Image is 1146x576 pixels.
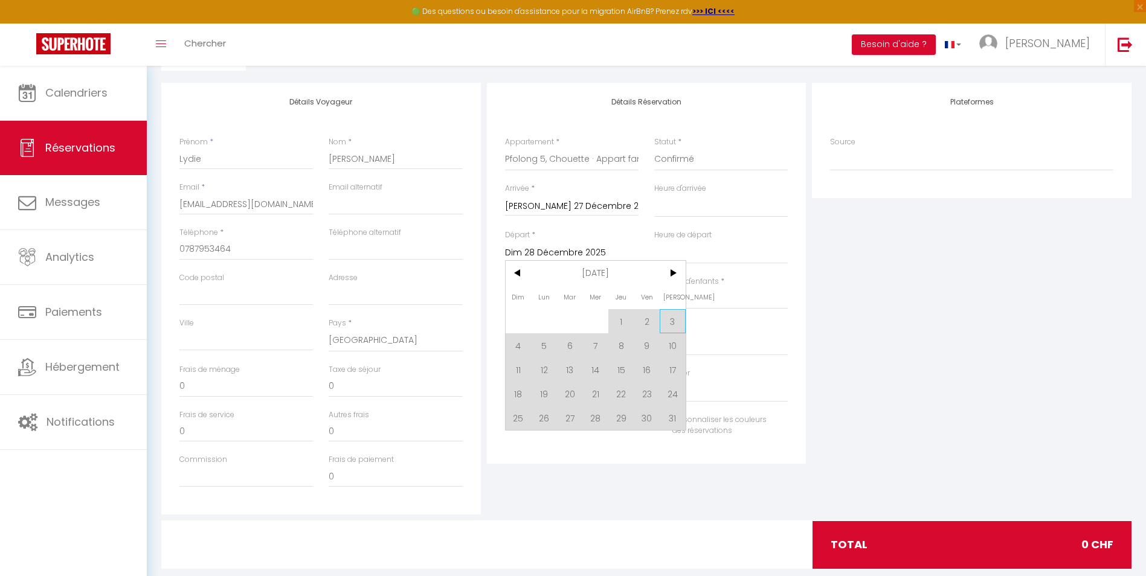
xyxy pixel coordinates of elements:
span: Dim [506,285,532,309]
span: 9 [634,333,660,357]
span: 19 [531,382,557,406]
h4: Plateformes [830,98,1113,106]
span: Mar [557,285,583,309]
span: 3 [660,309,686,333]
span: 12 [531,357,557,382]
span: Lun [531,285,557,309]
h4: Détails Réservation [505,98,788,106]
label: Nom [329,136,346,148]
label: Autres frais [329,409,369,421]
a: Chercher [175,24,235,66]
span: Paiements [45,304,102,319]
label: Pays [329,318,346,329]
label: Appartement [505,136,554,148]
span: 29 [608,406,634,430]
span: < [506,261,532,285]
label: Téléphone alternatif [329,227,401,238]
label: Email [179,182,199,193]
button: Besoin d'aide ? [852,34,936,55]
span: Réservations [45,140,115,155]
label: Adresse [329,272,358,284]
label: Heure de départ [654,229,712,241]
img: ... [979,34,997,53]
img: Super Booking [36,33,111,54]
span: 23 [634,382,660,406]
span: [PERSON_NAME] [1005,36,1090,51]
span: 16 [634,357,660,382]
span: 2 [634,309,660,333]
span: 28 [582,406,608,430]
span: > [660,261,686,285]
span: 24 [660,382,686,406]
span: 27 [557,406,583,430]
label: Téléphone [179,227,218,238]
label: Départ [505,229,530,241]
span: [PERSON_NAME] [660,285,686,309]
label: Ville [179,318,194,329]
span: 1 [608,309,634,333]
span: 25 [506,406,532,430]
span: Jeu [608,285,634,309]
label: Prénom [179,136,208,148]
span: 11 [506,357,532,382]
span: 18 [506,382,532,406]
span: 17 [660,357,686,382]
span: 8 [608,333,634,357]
label: Statut [654,136,676,148]
span: Ven [634,285,660,309]
span: 20 [557,382,583,406]
span: 13 [557,357,583,382]
span: 4 [506,333,532,357]
span: Chercher [184,37,226,50]
label: Arrivée [505,183,529,194]
span: 21 [582,382,608,406]
span: 26 [531,406,557,430]
label: Frais de paiement [329,454,394,466]
label: Commission [179,454,227,466]
span: Calendriers [45,85,108,100]
span: [DATE] [531,261,660,285]
a: ... [PERSON_NAME] [970,24,1105,66]
span: Messages [45,194,100,210]
span: 6 [557,333,583,357]
label: Email alternatif [329,182,382,193]
a: >>> ICI <<<< [692,6,735,16]
span: 30 [634,406,660,430]
span: Hébergement [45,359,120,374]
label: Heure d'arrivée [654,183,706,194]
span: Mer [582,285,608,309]
span: 7 [582,333,608,357]
label: Frais de service [179,409,234,421]
label: Code postal [179,272,224,284]
span: 31 [660,406,686,430]
label: Frais de ménage [179,364,240,376]
label: Taxe de séjour [329,364,381,376]
h4: Détails Voyageur [179,98,463,106]
span: 15 [608,357,634,382]
span: 22 [608,382,634,406]
label: Source [830,136,855,148]
span: 5 [531,333,557,357]
span: Analytics [45,249,94,264]
label: Nombre d'enfants [654,276,719,287]
span: 0 CHF [1081,536,1113,553]
span: 10 [660,333,686,357]
div: total [813,521,1132,568]
span: 14 [582,357,608,382]
img: logout [1118,37,1133,52]
span: Notifications [47,414,115,429]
